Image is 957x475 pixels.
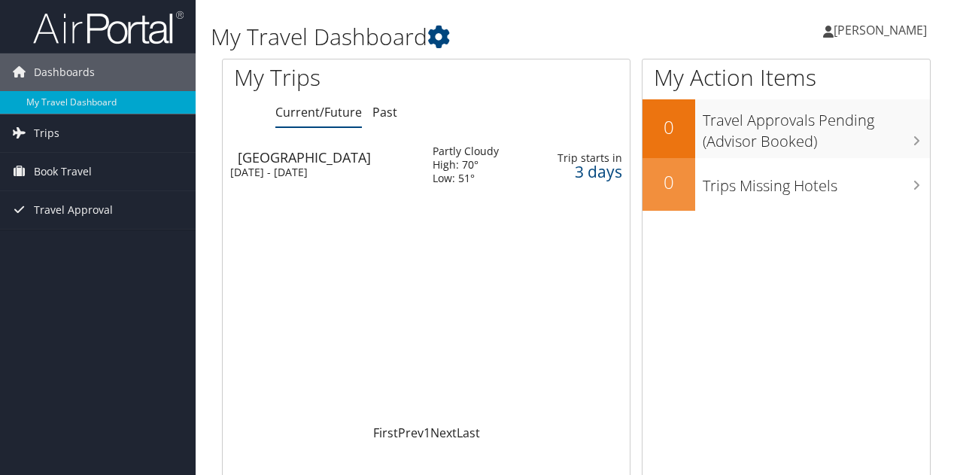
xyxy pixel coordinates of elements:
[234,62,449,93] h1: My Trips
[643,114,695,140] h2: 0
[433,145,499,158] div: Partly Cloudy
[703,168,930,196] h3: Trips Missing Hotels
[34,53,95,91] span: Dashboards
[433,172,499,185] div: Low: 51°
[34,191,113,229] span: Travel Approval
[34,114,59,152] span: Trips
[643,169,695,195] h2: 0
[643,158,930,211] a: 0Trips Missing Hotels
[238,151,418,164] div: [GEOGRAPHIC_DATA]
[424,425,430,441] a: 1
[545,165,623,178] div: 3 days
[834,22,927,38] span: [PERSON_NAME]
[433,158,499,172] div: High: 70°
[643,62,930,93] h1: My Action Items
[545,151,623,165] div: Trip starts in
[275,104,362,120] a: Current/Future
[34,153,92,190] span: Book Travel
[703,102,930,152] h3: Travel Approvals Pending (Advisor Booked)
[398,425,424,441] a: Prev
[643,99,930,157] a: 0Travel Approvals Pending (Advisor Booked)
[211,21,698,53] h1: My Travel Dashboard
[457,425,480,441] a: Last
[373,425,398,441] a: First
[33,10,184,45] img: airportal-logo.png
[823,8,942,53] a: [PERSON_NAME]
[430,425,457,441] a: Next
[230,166,410,179] div: [DATE] - [DATE]
[372,104,397,120] a: Past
